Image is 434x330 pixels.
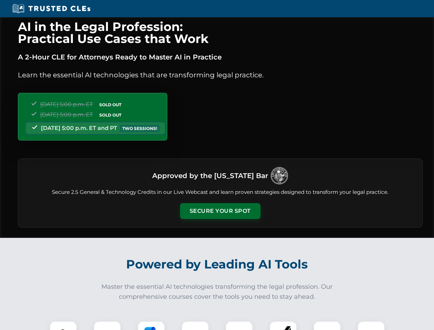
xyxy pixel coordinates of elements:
button: Secure Your Spot [180,203,260,219]
h2: Powered by Leading AI Tools [27,252,408,276]
p: A 2-Hour CLE for Attorneys Ready to Master AI in Practice [18,52,423,63]
p: Learn the essential AI technologies that are transforming legal practice. [18,69,423,80]
span: SOLD OUT [97,101,124,108]
h3: Approved by the [US_STATE] Bar [152,169,268,182]
p: Secure 2.5 General & Technology Credits in our Live Webcast and learn proven strategies designed ... [26,188,414,196]
span: [DATE] 5:00 p.m. ET [40,101,93,108]
img: Trusted CLEs [10,3,92,14]
p: Master the essential AI technologies transforming the legal profession. Our comprehensive courses... [97,282,337,302]
img: Logo [271,167,288,184]
h1: AI in the Legal Profession: Practical Use Cases that Work [18,21,423,45]
span: SOLD OUT [97,111,124,119]
span: [DATE] 5:00 p.m. ET [40,111,93,118]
